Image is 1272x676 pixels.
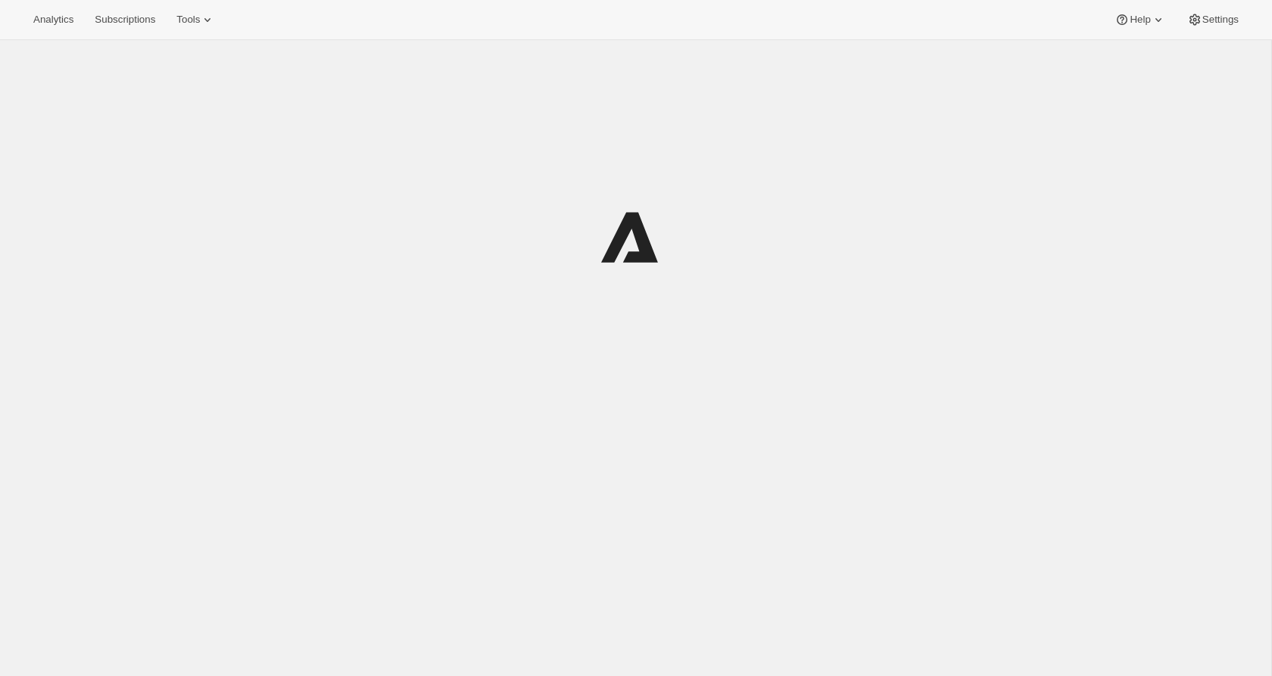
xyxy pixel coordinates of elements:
button: Help [1105,9,1174,30]
button: Analytics [24,9,83,30]
span: Analytics [33,14,73,26]
span: Help [1130,14,1150,26]
span: Settings [1202,14,1239,26]
span: Subscriptions [95,14,155,26]
button: Tools [167,9,224,30]
button: Settings [1178,9,1248,30]
button: Subscriptions [86,9,164,30]
span: Tools [176,14,200,26]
